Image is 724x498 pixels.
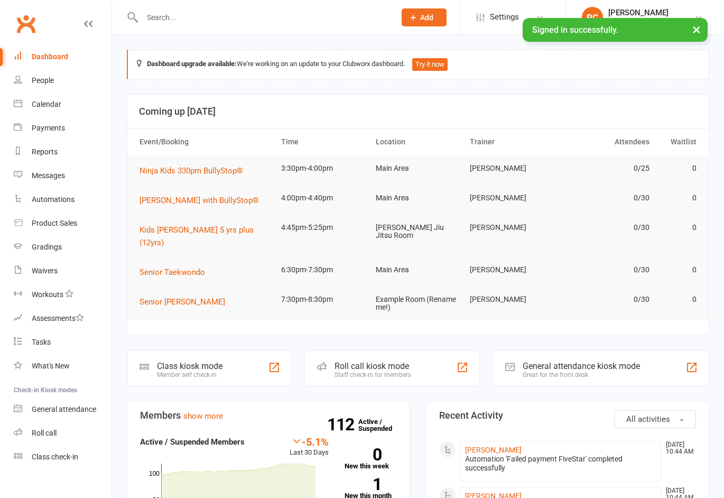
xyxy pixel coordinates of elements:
[290,436,329,447] div: -5.1%
[614,410,696,428] button: All activities
[140,224,272,249] button: Kids [PERSON_NAME] 5 yrs plus (12yrs)
[140,268,205,277] span: Senior Taekwondo
[140,166,243,176] span: Ninja Kids 330pm BullyStop®
[560,128,654,155] th: Attendees
[465,156,560,181] td: [PERSON_NAME]
[14,259,112,283] a: Waivers
[276,287,371,312] td: 7:30pm-8:30pm
[14,421,112,445] a: Roll call
[412,58,448,71] button: Try it now
[465,257,560,282] td: [PERSON_NAME]
[276,156,371,181] td: 3:30pm-4:00pm
[32,171,65,180] div: Messages
[140,266,212,279] button: Senior Taekwondo
[140,196,259,205] span: [PERSON_NAME] with BullyStop®
[139,106,697,117] h3: Coming up [DATE]
[32,453,78,461] div: Class check-in
[140,410,397,421] h3: Members
[32,338,51,346] div: Tasks
[14,140,112,164] a: Reports
[345,448,397,469] a: 0New this week
[276,128,371,155] th: Time
[560,186,654,210] td: 0/30
[490,5,519,29] span: Settings
[14,330,112,354] a: Tasks
[32,266,58,275] div: Waivers
[345,447,382,463] strong: 0
[32,124,65,132] div: Payments
[335,371,411,379] div: Staff check-in for members
[157,361,222,371] div: Class kiosk mode
[465,215,560,240] td: [PERSON_NAME]
[32,219,77,227] div: Product Sales
[626,414,670,424] span: All activities
[560,257,654,282] td: 0/30
[465,446,522,454] a: [PERSON_NAME]
[140,194,266,207] button: [PERSON_NAME] with BullyStop®
[358,410,405,440] a: 112Active / Suspended
[32,76,54,85] div: People
[14,445,112,469] a: Class kiosk mode
[465,287,560,312] td: [PERSON_NAME]
[14,211,112,235] a: Product Sales
[32,429,57,437] div: Roll call
[654,257,701,282] td: 0
[32,314,84,322] div: Assessments
[345,476,382,492] strong: 1
[14,188,112,211] a: Automations
[582,7,603,28] div: RC
[276,257,371,282] td: 6:30pm-7:30pm
[14,307,112,330] a: Assessments
[420,13,433,22] span: Add
[14,283,112,307] a: Workouts
[371,257,466,282] td: Main Area
[147,60,237,68] strong: Dashboard upgrade available:
[127,50,709,79] div: We're working on an update to your Clubworx dashboard.
[608,17,675,27] div: FiveStar Martial Arts
[402,8,447,26] button: Add
[32,405,96,413] div: General attendance
[523,371,640,379] div: Great for the front desk
[335,361,411,371] div: Roll call kiosk mode
[654,128,701,155] th: Waitlist
[140,225,254,247] span: Kids [PERSON_NAME] 5 yrs plus (12yrs)
[654,186,701,210] td: 0
[276,215,371,240] td: 4:45pm-5:25pm
[371,215,466,248] td: [PERSON_NAME] Jiu Jitsu Room
[140,437,245,447] strong: Active / Suspended Members
[157,371,222,379] div: Member self check-in
[560,215,654,240] td: 0/30
[465,128,560,155] th: Trainer
[32,195,75,204] div: Automations
[654,156,701,181] td: 0
[532,25,618,35] span: Signed in successfully.
[14,398,112,421] a: General attendance kiosk mode
[32,147,58,156] div: Reports
[371,128,466,155] th: Location
[32,362,70,370] div: What's New
[290,436,329,458] div: Last 30 Days
[32,100,61,108] div: Calendar
[687,18,706,41] button: ×
[14,93,112,116] a: Calendar
[14,235,112,259] a: Gradings
[183,411,223,421] a: show more
[14,164,112,188] a: Messages
[32,52,68,61] div: Dashboard
[523,361,640,371] div: General attendance kiosk mode
[135,128,276,155] th: Event/Booking
[560,287,654,312] td: 0/30
[654,215,701,240] td: 0
[13,11,39,37] a: Clubworx
[371,156,466,181] td: Main Area
[465,186,560,210] td: [PERSON_NAME]
[654,287,701,312] td: 0
[439,410,696,421] h3: Recent Activity
[371,287,466,320] td: Example Room (Rename me!)
[276,186,371,210] td: 4:00pm-4:40pm
[14,116,112,140] a: Payments
[14,45,112,69] a: Dashboard
[465,455,656,473] div: Automation 'Failed payment FiveStar' completed successfully
[560,156,654,181] td: 0/25
[608,8,675,17] div: [PERSON_NAME]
